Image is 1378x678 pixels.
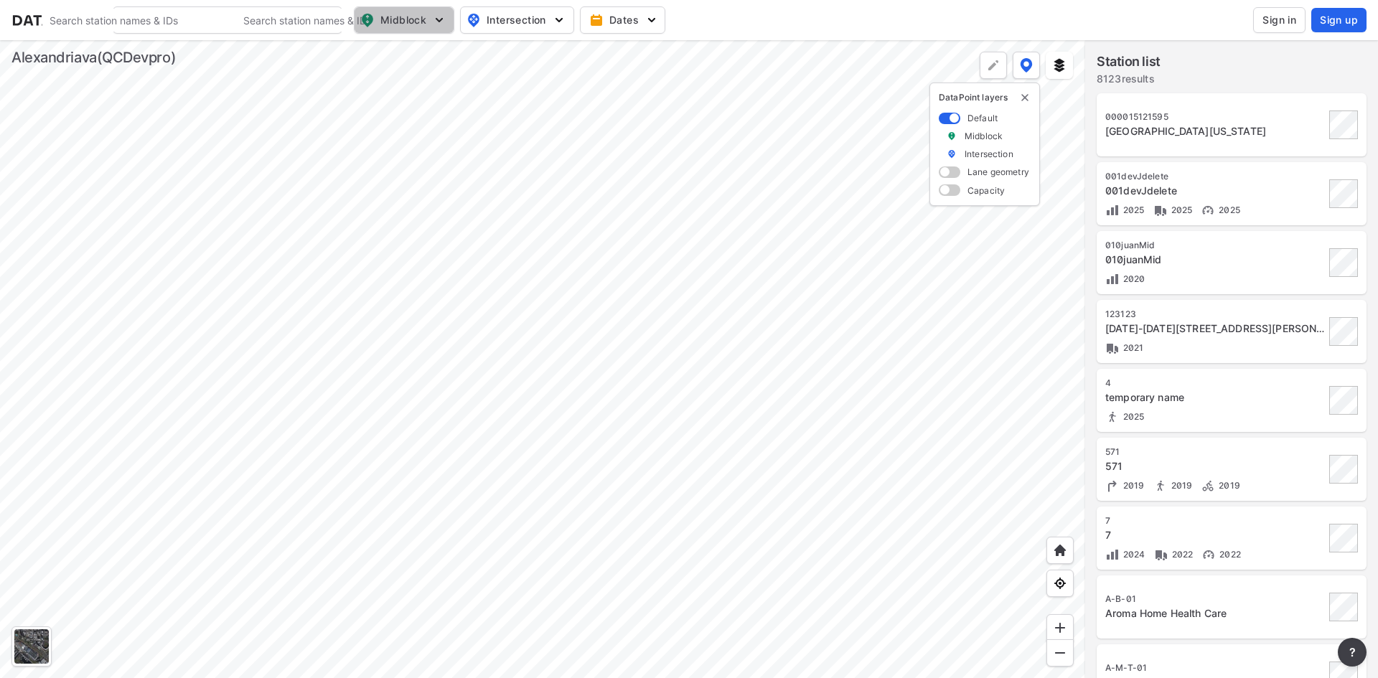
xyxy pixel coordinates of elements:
[1105,309,1325,320] div: 123123
[1168,204,1193,215] span: 2025
[360,11,445,29] span: Midblock
[1105,240,1325,251] div: 010juanMid
[359,11,376,29] img: map_pin_mid.602f9df1.svg
[467,11,565,29] span: Intersection
[1052,58,1067,72] img: layers.ee07997e.svg
[465,11,482,29] img: map_pin_int.54838e6b.svg
[1046,537,1074,564] div: Home
[1250,7,1308,33] a: Sign in
[1168,549,1194,560] span: 2022
[1120,342,1144,353] span: 2021
[1105,593,1325,605] div: A-B-01
[460,6,574,34] button: Intersection
[1154,547,1168,562] img: Vehicle class
[939,92,1031,103] p: DataPoint layers
[1013,52,1040,79] button: DataPoint layers
[1105,184,1325,198] div: 001devJdelete
[1046,639,1074,667] div: Zoom out
[1120,411,1145,422] span: 2025
[986,58,1000,72] img: +Dz8AAAAASUVORK5CYII=
[965,130,1003,142] label: Midblock
[1105,203,1120,217] img: Volume count
[592,13,656,27] span: Dates
[965,148,1013,160] label: Intersection
[1097,72,1161,86] label: 8123 results
[1253,7,1306,33] button: Sign in
[1105,341,1120,355] img: Vehicle class
[645,13,659,27] img: 5YPKRKmlfpI5mqlR8AD95paCi+0kK1fRFDJSaMmawlwaeJcJwk9O2fotCW5ve9gAAAAASUVORK5CYII=
[1053,646,1067,660] img: MAAAAAElFTkSuQmCC
[967,112,998,124] label: Default
[980,52,1007,79] div: Polygon tool
[1105,272,1120,286] img: Volume count
[1105,410,1120,424] img: Pedestrian count
[1105,662,1325,674] div: A-M-T-01
[1105,547,1120,562] img: Volume count
[1105,253,1325,267] div: 010juanMid
[1105,321,1325,336] div: 1876-2098 N Beauregard St, Alexandria, Virginia, 22311
[11,47,176,67] div: Alexandriava(QCDevpro)
[1019,92,1031,103] img: close-external-leyer.3061a1c7.svg
[1046,52,1073,79] button: External layers
[1105,479,1120,493] img: Turning count
[1105,124,1325,138] div: Stadium Dr, Alexandria, Virginia, 22302
[1105,606,1325,621] div: Aroma Home Health Care
[947,130,957,142] img: marker_Midblock.5ba75e30.svg
[1262,13,1296,27] span: Sign in
[1105,171,1325,182] div: 001devJdelete
[1105,111,1325,123] div: 000015121595
[1120,204,1145,215] span: 2025
[1105,377,1325,389] div: 4
[1311,8,1367,32] button: Sign up
[580,6,665,34] button: Dates
[1153,203,1168,217] img: Vehicle class
[1320,13,1358,27] span: Sign up
[552,13,566,27] img: 5YPKRKmlfpI5mqlR8AD95paCi+0kK1fRFDJSaMmawlwaeJcJwk9O2fotCW5ve9gAAAAASUVORK5CYII=
[432,13,446,27] img: 5YPKRKmlfpI5mqlR8AD95paCi+0kK1fRFDJSaMmawlwaeJcJwk9O2fotCW5ve9gAAAAASUVORK5CYII=
[1120,480,1145,491] span: 2019
[1097,52,1161,72] label: Station list
[967,166,1029,178] label: Lane geometry
[1019,92,1031,103] button: delete
[11,13,101,27] img: dataPointLogo.9353c09d.svg
[1105,515,1325,527] div: 7
[236,9,430,32] input: Search
[1338,638,1367,667] button: more
[354,6,454,34] button: Midblock
[1053,621,1067,635] img: ZvzfEJKXnyWIrJytrsY285QMwk63cM6Drc+sIAAAAASUVORK5CYII=
[1201,203,1215,217] img: Vehicle speed
[1053,576,1067,590] img: zeq5HYn9AnE9l6UmnFLPAAAAAElFTkSuQmCC
[947,148,957,160] img: marker_Intersection.6861001b.svg
[1053,543,1067,557] img: +XpAUvaXAN7GudzAAAAAElFTkSuQmCC
[1215,480,1240,491] span: 2019
[1105,459,1325,474] div: 571
[1046,614,1074,641] div: Zoom in
[1120,273,1145,284] span: 2020
[1120,549,1145,560] span: 2024
[1046,570,1074,597] div: View my location
[1216,549,1241,560] span: 2022
[1215,204,1240,215] span: 2025
[1201,479,1215,493] img: Bicycle count
[589,13,604,27] img: calendar-gold.39a51dde.svg
[1153,479,1168,493] img: Pedestrian count
[1346,644,1358,661] span: ?
[1168,480,1193,491] span: 2019
[967,184,1005,197] label: Capacity
[1201,547,1216,562] img: Vehicle speed
[1308,8,1367,32] a: Sign up
[1105,446,1325,458] div: 571
[1020,58,1033,72] img: data-point-layers.37681fc9.svg
[1105,528,1325,542] div: 7
[42,9,236,32] input: Search
[11,626,52,667] div: Toggle basemap
[1105,390,1325,405] div: temporary name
